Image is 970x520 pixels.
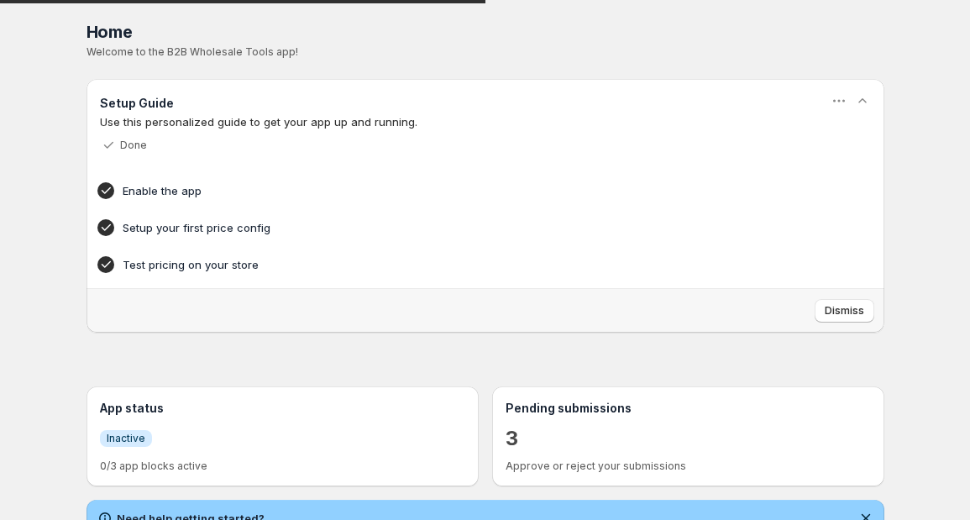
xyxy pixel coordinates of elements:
a: 3 [506,425,518,452]
h3: App status [100,400,465,417]
p: Use this personalized guide to get your app up and running. [100,113,871,130]
h3: Setup Guide [100,95,174,112]
button: Dismiss [815,299,874,323]
h3: Pending submissions [506,400,871,417]
h4: Enable the app [123,182,796,199]
p: Welcome to the B2B Wholesale Tools app! [87,45,884,59]
span: Home [87,22,133,42]
h4: Setup your first price config [123,219,796,236]
a: InfoInactive [100,429,152,447]
p: Approve or reject your submissions [506,460,871,473]
span: Inactive [107,432,145,445]
h4: Test pricing on your store [123,256,796,273]
p: Done [120,139,147,152]
span: Dismiss [825,304,864,318]
p: 0/3 app blocks active [100,460,465,473]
